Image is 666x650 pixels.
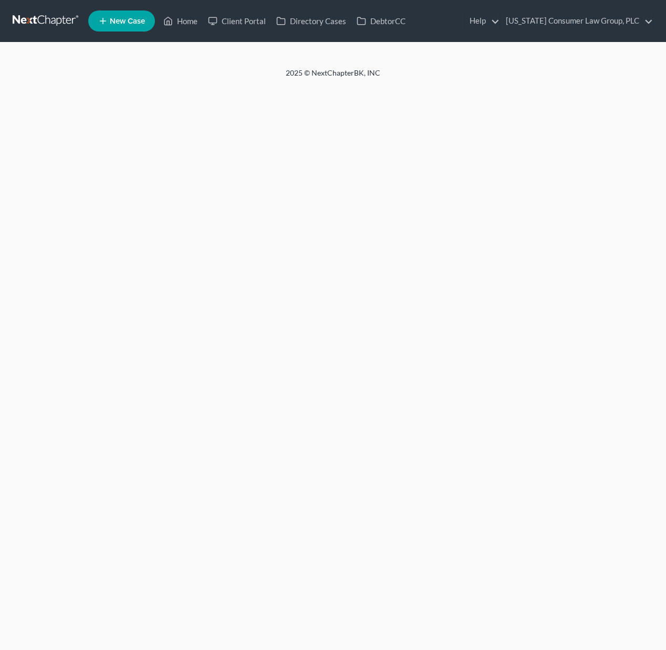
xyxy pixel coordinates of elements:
a: Directory Cases [271,12,351,30]
a: Help [464,12,499,30]
a: [US_STATE] Consumer Law Group, PLC [501,12,653,30]
a: DebtorCC [351,12,411,30]
a: Client Portal [203,12,271,30]
new-legal-case-button: New Case [88,11,155,32]
a: Home [158,12,203,30]
div: 2025 © NextChapterBK, INC [34,68,632,87]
